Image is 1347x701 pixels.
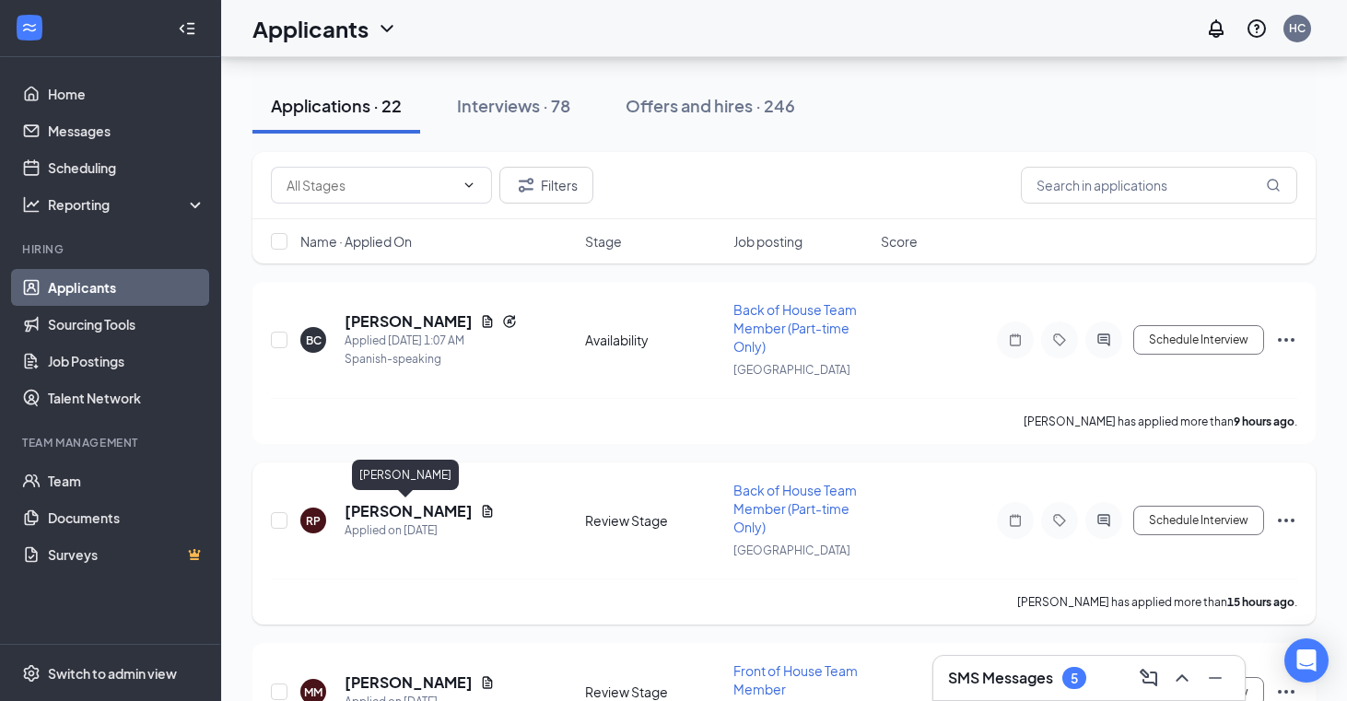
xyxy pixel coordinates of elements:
[480,314,495,329] svg: Document
[1004,333,1026,347] svg: Note
[1266,178,1281,193] svg: MagnifyingGlass
[48,269,205,306] a: Applicants
[22,195,41,214] svg: Analysis
[48,149,205,186] a: Scheduling
[345,311,473,332] h5: [PERSON_NAME]
[1134,663,1164,693] button: ComposeMessage
[1289,20,1306,36] div: HC
[271,94,402,117] div: Applications · 22
[626,94,795,117] div: Offers and hires · 246
[1048,513,1071,528] svg: Tag
[733,363,850,377] span: [GEOGRAPHIC_DATA]
[345,501,473,521] h5: [PERSON_NAME]
[733,662,858,697] span: Front of House Team Member
[48,380,205,416] a: Talent Network
[1093,333,1115,347] svg: ActiveChat
[22,664,41,683] svg: Settings
[948,668,1053,688] h3: SMS Messages
[48,462,205,499] a: Team
[499,167,593,204] button: Filter Filters
[1133,325,1264,355] button: Schedule Interview
[1093,513,1115,528] svg: ActiveChat
[480,675,495,690] svg: Document
[345,332,517,350] div: Applied [DATE] 1:07 AM
[306,513,321,529] div: RP
[733,301,857,355] span: Back of House Team Member (Part-time Only)
[1167,663,1197,693] button: ChevronUp
[515,174,537,196] svg: Filter
[1205,18,1227,40] svg: Notifications
[585,511,722,530] div: Review Stage
[733,543,850,557] span: [GEOGRAPHIC_DATA]
[1133,506,1264,535] button: Schedule Interview
[585,232,622,251] span: Stage
[48,343,205,380] a: Job Postings
[1246,18,1268,40] svg: QuestionInfo
[1071,671,1078,686] div: 5
[733,482,857,535] span: Back of House Team Member (Part-time Only)
[1024,414,1297,429] p: [PERSON_NAME] has applied more than .
[1204,667,1226,689] svg: Minimize
[376,18,398,40] svg: ChevronDown
[252,13,369,44] h1: Applicants
[300,232,412,251] span: Name · Applied On
[306,333,322,348] div: BC
[1017,594,1297,610] p: [PERSON_NAME] has applied more than .
[22,435,202,450] div: Team Management
[345,350,517,368] div: Spanish-speaking
[1284,638,1329,683] div: Open Intercom Messenger
[1138,667,1160,689] svg: ComposeMessage
[48,499,205,536] a: Documents
[457,94,570,117] div: Interviews · 78
[1275,329,1297,351] svg: Ellipses
[1201,663,1230,693] button: Minimize
[585,683,722,701] div: Review Stage
[304,684,322,700] div: MM
[48,536,205,573] a: SurveysCrown
[1275,509,1297,532] svg: Ellipses
[1227,595,1294,609] b: 15 hours ago
[1004,513,1026,528] svg: Note
[48,112,205,149] a: Messages
[881,232,918,251] span: Score
[585,331,722,349] div: Availability
[1048,333,1071,347] svg: Tag
[287,175,454,195] input: All Stages
[48,195,206,214] div: Reporting
[462,178,476,193] svg: ChevronDown
[178,19,196,38] svg: Collapse
[48,664,177,683] div: Switch to admin view
[1021,167,1297,204] input: Search in applications
[345,672,473,693] h5: [PERSON_NAME]
[48,76,205,112] a: Home
[480,504,495,519] svg: Document
[22,241,202,257] div: Hiring
[345,521,495,540] div: Applied on [DATE]
[1234,415,1294,428] b: 9 hours ago
[48,306,205,343] a: Sourcing Tools
[352,460,459,490] div: [PERSON_NAME]
[20,18,39,37] svg: WorkstreamLogo
[733,232,802,251] span: Job posting
[1171,667,1193,689] svg: ChevronUp
[502,314,517,329] svg: Reapply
